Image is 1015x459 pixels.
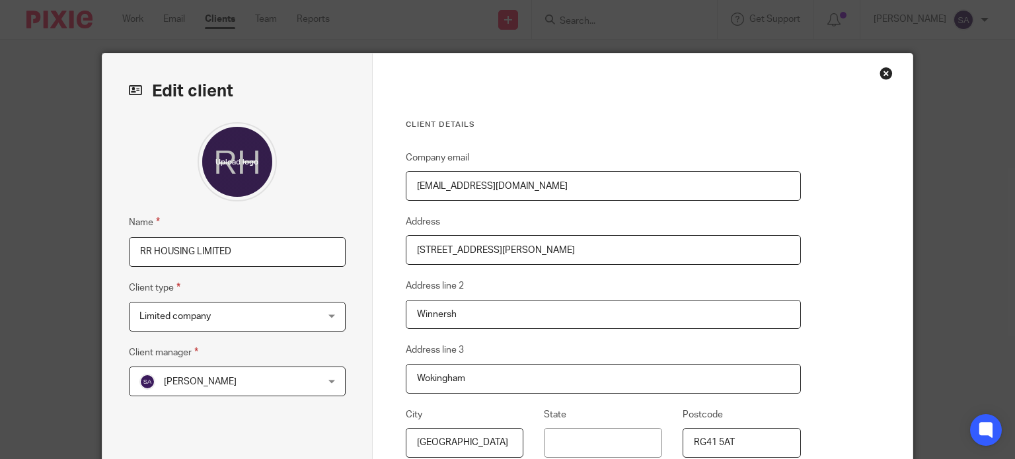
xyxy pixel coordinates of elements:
span: [PERSON_NAME] [164,377,237,386]
label: Company email [406,151,469,164]
label: Name [129,215,160,230]
label: Address [406,215,440,229]
h2: Edit client [129,80,346,102]
label: City [406,408,422,421]
h3: Client details [406,120,801,130]
img: svg%3E [139,374,155,390]
label: Address line 3 [406,343,464,357]
label: Address line 2 [406,279,464,293]
span: Limited company [139,312,211,321]
label: Client manager [129,345,198,360]
label: Client type [129,280,180,295]
div: Close this dialog window [880,67,893,80]
label: Postcode [683,408,723,421]
label: State [544,408,566,421]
